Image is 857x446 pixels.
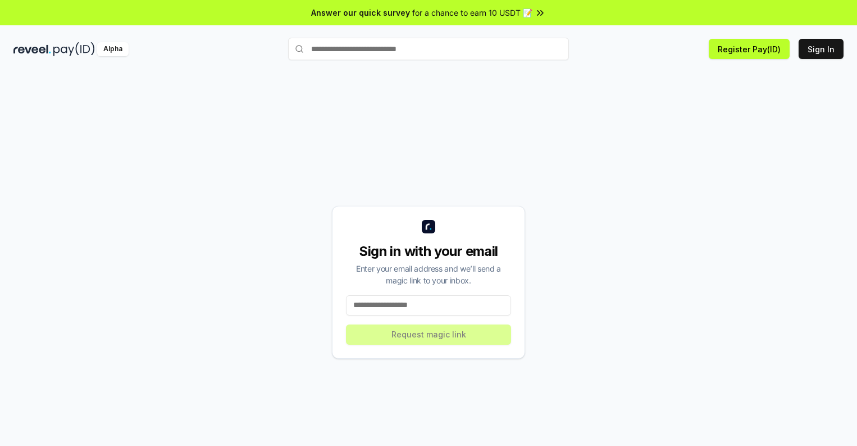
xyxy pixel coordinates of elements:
span: for a chance to earn 10 USDT 📝 [412,7,532,19]
button: Register Pay(ID) [709,39,790,59]
div: Sign in with your email [346,242,511,260]
span: Answer our quick survey [311,7,410,19]
button: Sign In [799,39,844,59]
img: pay_id [53,42,95,56]
img: logo_small [422,220,435,233]
div: Enter your email address and we’ll send a magic link to your inbox. [346,263,511,286]
div: Alpha [97,42,129,56]
img: reveel_dark [13,42,51,56]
